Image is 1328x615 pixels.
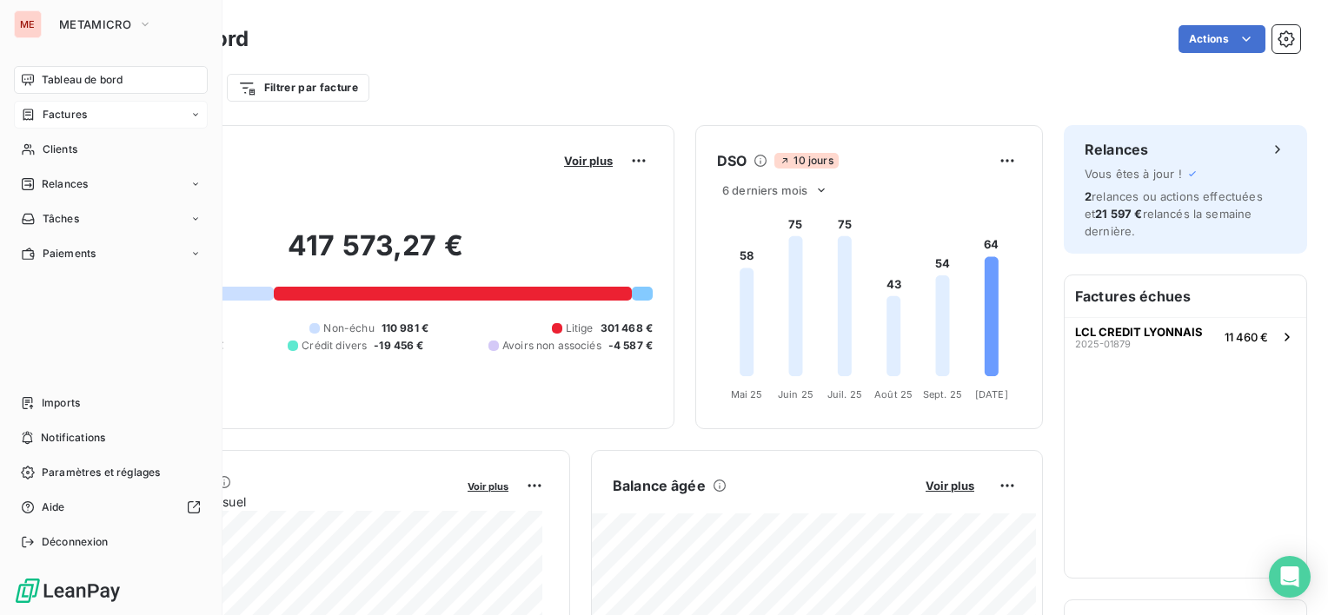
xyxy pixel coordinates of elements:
[227,74,369,102] button: Filtrer par facture
[1065,275,1306,317] h6: Factures échues
[14,493,208,521] a: Aide
[920,478,979,493] button: Voir plus
[1225,330,1268,344] span: 11 460 €
[14,577,122,605] img: Logo LeanPay
[374,338,423,354] span: -19 456 €
[42,534,109,550] span: Déconnexion
[1085,167,1182,181] span: Vous êtes à jour !
[462,478,514,493] button: Voir plus
[717,150,747,171] h6: DSO
[382,321,428,336] span: 110 981 €
[608,338,653,354] span: -4 587 €
[731,388,763,400] tspan: Mai 25
[98,493,455,511] span: Chiffre d'affaires mensuel
[43,142,77,157] span: Clients
[1085,189,1092,203] span: 2
[1269,556,1311,598] div: Open Intercom Messenger
[42,395,80,411] span: Imports
[926,479,974,493] span: Voir plus
[1085,139,1148,160] h6: Relances
[827,388,862,400] tspan: Juil. 25
[43,107,87,122] span: Factures
[874,388,913,400] tspan: Août 25
[975,388,1008,400] tspan: [DATE]
[778,388,813,400] tspan: Juin 25
[566,321,594,336] span: Litige
[42,72,123,88] span: Tableau de bord
[302,338,367,354] span: Crédit divers
[42,499,65,515] span: Aide
[98,228,653,281] h2: 417 573,27 €
[42,176,88,192] span: Relances
[613,475,706,496] h6: Balance âgée
[1095,207,1142,221] span: 21 597 €
[43,211,79,227] span: Tâches
[1065,317,1306,355] button: LCL CREDIT LYONNAIS2025-0187911 460 €
[1075,339,1131,349] span: 2025-01879
[559,153,618,169] button: Voir plus
[601,321,653,336] span: 301 468 €
[42,465,160,480] span: Paramètres et réglages
[923,388,962,400] tspan: Sept. 25
[1075,325,1203,339] span: LCL CREDIT LYONNAIS
[722,183,807,197] span: 6 derniers mois
[774,153,838,169] span: 10 jours
[564,154,613,168] span: Voir plus
[502,338,601,354] span: Avoirs non associés
[323,321,374,336] span: Non-échu
[14,10,42,38] div: ME
[1179,25,1265,53] button: Actions
[41,430,105,446] span: Notifications
[59,17,131,31] span: METAMICRO
[43,246,96,261] span: Paiements
[468,480,508,493] span: Voir plus
[1085,189,1263,238] span: relances ou actions effectuées et relancés la semaine dernière.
